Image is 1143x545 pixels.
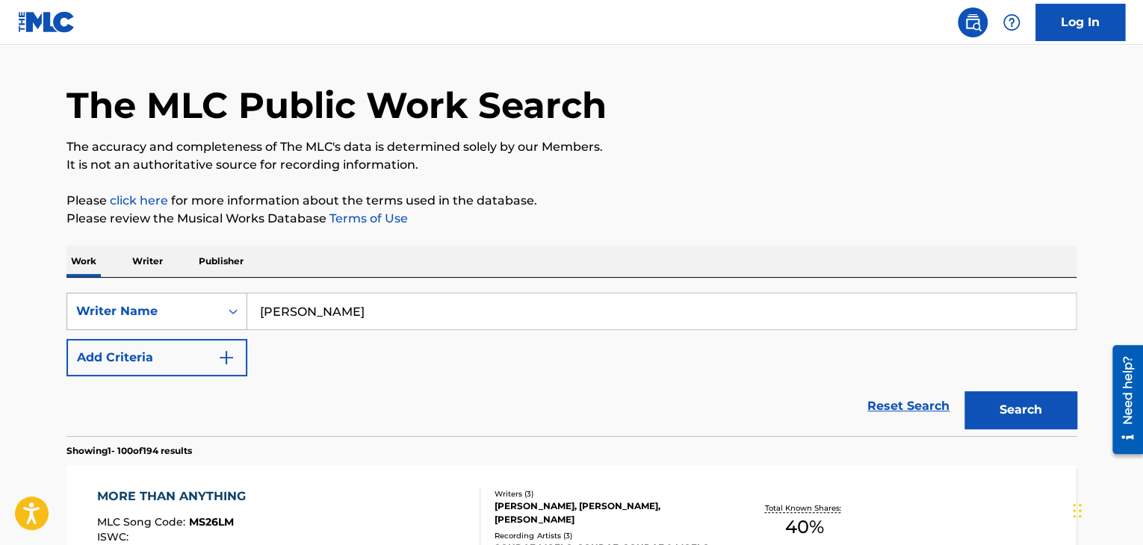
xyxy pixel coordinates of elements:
[194,246,248,277] p: Publisher
[1003,13,1020,31] img: help
[110,193,168,208] a: click here
[997,7,1026,37] div: Help
[97,515,189,529] span: MLC Song Code :
[1101,340,1143,460] iframe: Resource Center
[964,391,1077,429] button: Search
[97,488,253,505] div: MORE THAN ANYTHING
[785,514,824,541] span: 40 %
[958,7,988,37] a: Public Search
[964,13,982,31] img: search
[66,444,192,458] p: Showing 1 - 100 of 194 results
[76,302,211,320] div: Writer Name
[495,499,720,526] div: [PERSON_NAME], [PERSON_NAME], [PERSON_NAME]
[1068,473,1143,545] iframe: Chat Widget
[860,390,957,423] a: Reset Search
[189,515,234,529] span: MS26LM
[66,210,1077,228] p: Please review the Musical Works Database
[495,530,720,541] div: Recording Artists ( 3 )
[66,83,607,128] h1: The MLC Public Work Search
[217,349,235,367] img: 9d2ae6d4665cec9f34b9.svg
[66,339,247,376] button: Add Criteria
[66,246,101,277] p: Work
[66,293,1077,436] form: Search Form
[764,502,844,514] p: Total Known Shares:
[97,530,132,544] span: ISWC :
[1073,488,1082,533] div: Перетащить
[66,192,1077,210] p: Please for more information about the terms used in the database.
[66,156,1077,174] p: It is not an authoritative source for recording information.
[66,138,1077,156] p: The accuracy and completeness of The MLC's data is determined solely by our Members.
[1068,473,1143,545] div: Виджет чата
[326,211,408,225] a: Terms of Use
[495,488,720,499] div: Writers ( 3 )
[1035,4,1125,41] a: Log In
[128,246,167,277] p: Writer
[18,11,75,33] img: MLC Logo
